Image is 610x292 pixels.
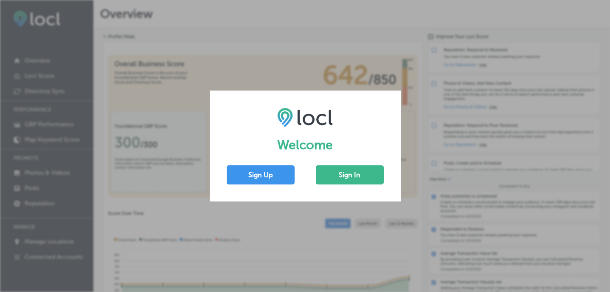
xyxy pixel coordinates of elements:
h1: Welcome [227,137,384,153]
button: Sign In [316,165,384,184]
button: Sign Up [227,165,295,184]
img: LOCL logo [277,108,333,127]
